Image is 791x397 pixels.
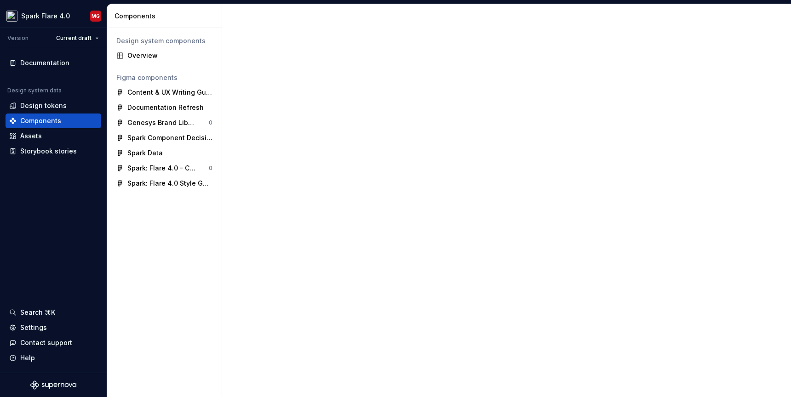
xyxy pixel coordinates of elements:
[20,101,67,110] div: Design tokens
[30,380,76,390] svg: Supernova Logo
[52,32,103,45] button: Current draft
[113,161,216,176] a: Spark: Flare 4.0 - Core0
[127,148,163,158] div: Spark Data
[116,73,212,82] div: Figma components
[56,34,92,42] span: Current draft
[127,103,204,112] div: Documentation Refresh
[127,51,212,60] div: Overview
[6,129,101,143] a: Assets
[2,6,105,26] button: Spark Flare 4.0MG
[113,130,216,145] a: Spark Component Decision Tree
[127,179,212,188] div: Spark: Flare 4.0 Style Guide
[6,351,101,365] button: Help
[6,305,101,320] button: Search ⌘K
[20,308,55,317] div: Search ⌘K
[20,131,42,141] div: Assets
[6,11,17,22] img: d6852e8b-7cd7-4438-8c0d-f5a8efe2c281.png
[6,113,101,128] a: Components
[20,323,47,332] div: Settings
[127,118,196,127] div: Genesys Brand Library
[113,100,216,115] a: Documentation Refresh
[209,164,212,172] div: 0
[115,11,218,21] div: Components
[7,87,62,94] div: Design system data
[127,88,212,97] div: Content & UX Writing Guidelines
[21,11,70,21] div: Spark Flare 4.0
[209,119,212,126] div: 0
[6,98,101,113] a: Design tokens
[127,133,212,142] div: Spark Component Decision Tree
[20,147,77,156] div: Storybook stories
[20,116,61,125] div: Components
[7,34,29,42] div: Version
[113,85,216,100] a: Content & UX Writing Guidelines
[6,56,101,70] a: Documentation
[6,320,101,335] a: Settings
[92,12,100,20] div: MG
[6,335,101,350] button: Contact support
[116,36,212,45] div: Design system components
[6,144,101,159] a: Storybook stories
[113,146,216,160] a: Spark Data
[113,176,216,191] a: Spark: Flare 4.0 Style Guide
[20,58,69,68] div: Documentation
[20,353,35,363] div: Help
[113,115,216,130] a: Genesys Brand Library0
[20,338,72,347] div: Contact support
[127,164,196,173] div: Spark: Flare 4.0 - Core
[113,48,216,63] a: Overview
